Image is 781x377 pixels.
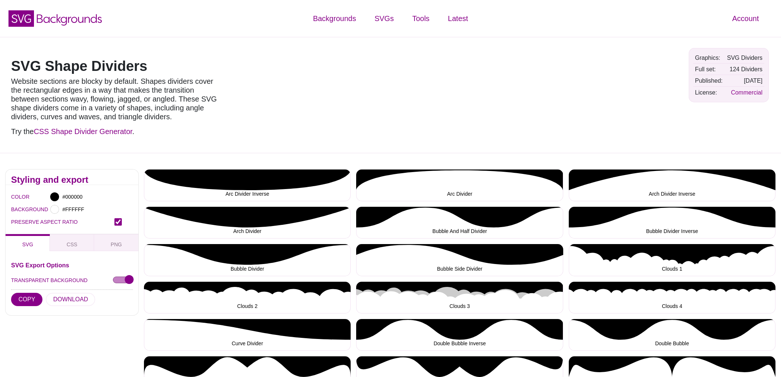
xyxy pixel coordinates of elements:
a: Account [723,7,768,30]
span: PNG [111,241,122,247]
td: 124 Dividers [725,64,764,75]
button: DOWNLOAD [46,293,95,306]
a: Tools [403,7,439,30]
h2: Styling and export [11,177,133,183]
a: SVGs [365,7,403,30]
p: Website sections are blocky by default. Shapes dividers cover the rectangular edges in a way that... [11,77,221,121]
button: Arch Divider [144,207,351,239]
span: CSS [67,241,78,247]
button: Arc Divider [356,169,563,201]
button: PNG [94,234,138,251]
td: Published: [693,75,725,86]
button: Clouds 3 [356,282,563,313]
button: CSS [50,234,94,251]
td: Graphics: [693,52,725,63]
button: COPY [11,293,42,306]
button: Curve Divider [144,319,351,351]
a: Latest [439,7,477,30]
a: CSS Shape Divider Generator [34,127,133,136]
button: Arc Divider Inverse [144,169,351,201]
label: PRESERVE ASPECT RATIO [11,217,114,227]
button: Bubble Divider [144,244,351,276]
td: Full set: [693,64,725,75]
td: SVG Dividers [725,52,764,63]
p: Try the . [11,127,221,136]
button: Double Bubble [569,319,775,351]
h3: SVG Export Options [11,262,133,268]
button: Clouds 2 [144,282,351,313]
button: Double Bubble Inverse [356,319,563,351]
label: BACKGROUND [11,205,20,214]
h1: SVG Shape Dividers [11,59,221,73]
label: COLOR [11,192,20,202]
button: Bubble Divider Inverse [569,207,775,239]
button: Clouds 1 [569,244,775,276]
a: Commercial [731,89,762,96]
td: License: [693,87,725,98]
button: Bubble And Half Divider [356,207,563,239]
td: [DATE] [725,75,764,86]
label: TRANSPARENT BACKGROUND [11,275,87,285]
button: Clouds 4 [569,282,775,313]
button: Arch Divider Inverse [569,169,775,201]
button: Bubble Side Divider [356,244,563,276]
a: Backgrounds [304,7,365,30]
